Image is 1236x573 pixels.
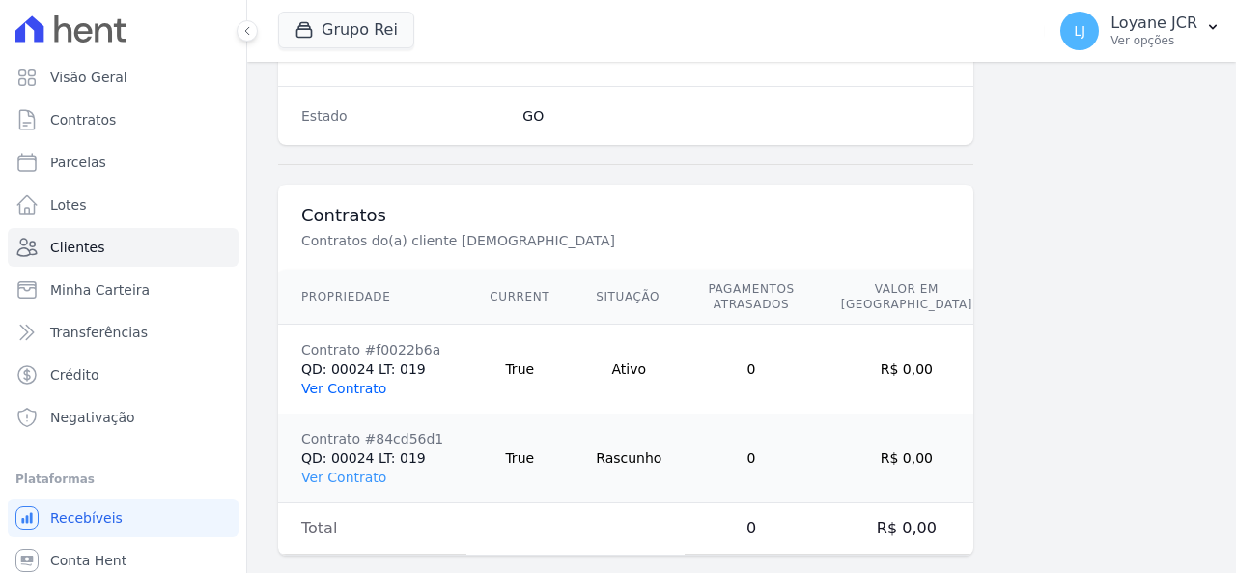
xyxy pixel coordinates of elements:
[301,106,507,126] dt: Estado
[278,325,466,415] td: QD: 00024 LT: 019
[50,508,123,528] span: Recebíveis
[301,429,443,448] div: Contrato #84cd56d1
[50,408,135,427] span: Negativação
[8,398,239,437] a: Negativação
[301,204,950,227] h3: Contratos
[1074,24,1085,38] span: LJ
[685,414,817,503] td: 0
[8,499,239,537] a: Recebíveis
[522,106,950,126] dd: GO
[278,503,466,555] td: Total
[8,58,239,97] a: Visão Geral
[685,325,817,415] td: 0
[50,323,148,342] span: Transferências
[466,414,573,503] td: True
[301,470,386,485] a: Ver Contrato
[50,195,87,215] span: Lotes
[1045,4,1236,58] button: LJ Loyane JCR Ver opções
[573,270,685,325] th: Situação
[278,270,466,325] th: Propriedade
[1110,14,1197,33] p: Loyane JCR
[8,143,239,182] a: Parcelas
[278,12,414,48] button: Grupo Rei
[685,503,817,555] td: 0
[50,153,106,172] span: Parcelas
[466,325,573,415] td: True
[1110,33,1197,48] p: Ver opções
[466,270,573,325] th: Current
[50,551,126,570] span: Conta Hent
[818,503,996,555] td: R$ 0,00
[573,325,685,415] td: Ativo
[301,340,443,359] div: Contrato #f0022b6a
[8,100,239,139] a: Contratos
[573,414,685,503] td: Rascunho
[278,414,466,503] td: QD: 00024 LT: 019
[818,414,996,503] td: R$ 0,00
[50,68,127,87] span: Visão Geral
[8,228,239,267] a: Clientes
[50,238,104,257] span: Clientes
[50,365,99,385] span: Crédito
[301,231,950,250] p: Contratos do(a) cliente [DEMOGRAPHIC_DATA]
[8,186,239,224] a: Lotes
[50,110,116,129] span: Contratos
[818,270,996,325] th: Valor em [GEOGRAPHIC_DATA]
[50,280,150,300] span: Minha Carteira
[8,271,239,309] a: Minha Carteira
[301,381,386,396] a: Ver Contrato
[8,356,239,394] a: Crédito
[685,270,817,325] th: Pagamentos Atrasados
[15,468,231,491] div: Plataformas
[8,313,239,352] a: Transferências
[818,325,996,415] td: R$ 0,00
